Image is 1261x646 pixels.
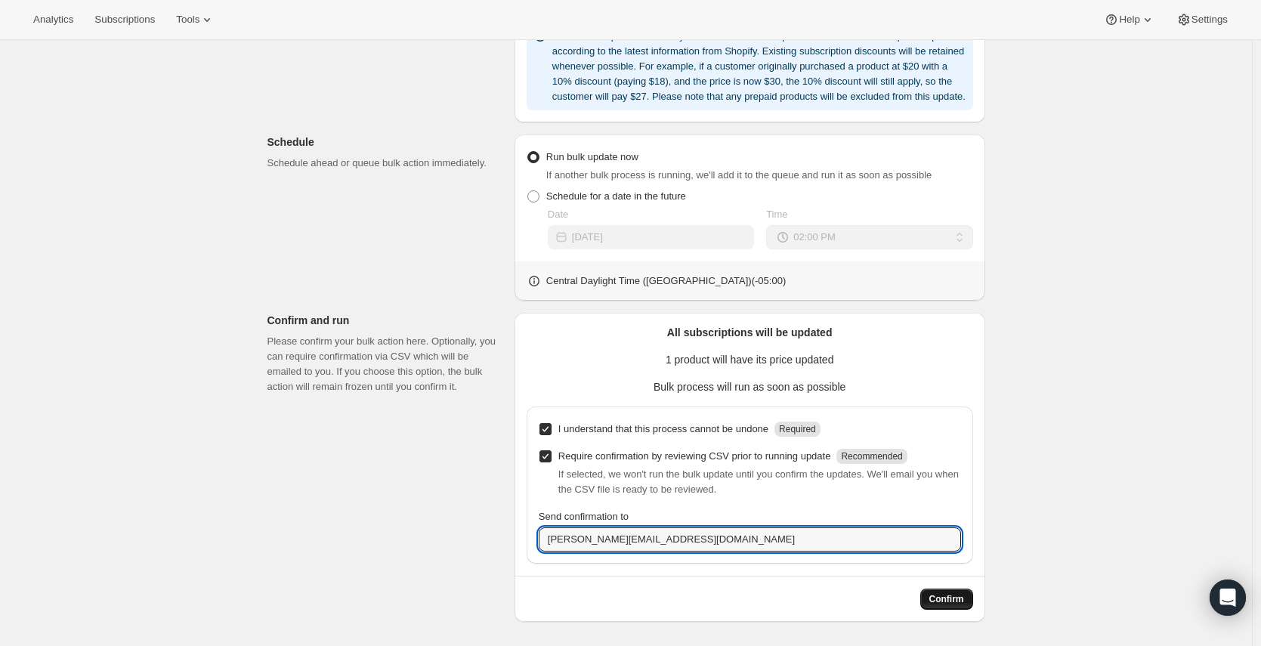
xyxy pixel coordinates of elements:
[1095,9,1164,30] button: Help
[929,593,964,605] span: Confirm
[558,422,768,437] p: I understand that this process cannot be undone
[267,156,502,171] p: Schedule ahead or queue bulk action immediately.
[558,449,831,464] p: Require confirmation by reviewing CSV prior to running update
[920,589,973,610] button: Confirm
[1191,14,1228,26] span: Settings
[33,14,73,26] span: Analytics
[267,134,502,150] p: Schedule
[527,325,973,340] p: All subscriptions will be updated
[1167,9,1237,30] button: Settings
[558,468,959,495] span: If selected, we won't run the bulk update until you confirm the updates. We'll email you when the...
[94,14,155,26] span: Subscriptions
[546,169,932,181] span: If another bulk process is running, we'll add it to the queue and run it as soon as possible
[527,352,973,367] p: 1 product will have its price updated
[176,14,199,26] span: Tools
[548,209,568,220] span: Date
[766,209,787,220] span: Time
[527,379,973,394] p: Bulk process will run as soon as possible
[267,313,502,328] p: Confirm and run
[841,451,902,462] span: Recommended
[85,9,164,30] button: Subscriptions
[546,274,786,289] p: Central Daylight Time ([GEOGRAPHIC_DATA]) ( -05 : 00 )
[546,151,638,162] span: Run bulk update now
[267,334,502,394] p: Please confirm your bulk action here. Optionally, you can require confirmation via CSV which will...
[546,190,686,202] span: Schedule for a date in the future
[24,9,82,30] button: Analytics
[167,9,224,30] button: Tools
[779,424,816,434] span: Required
[1210,580,1246,616] div: Open Intercom Messenger
[1119,14,1139,26] span: Help
[539,511,629,522] span: Send confirmation to
[552,29,967,104] p: The selected products within your customers' subscriptions will have their base prices updated ac...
